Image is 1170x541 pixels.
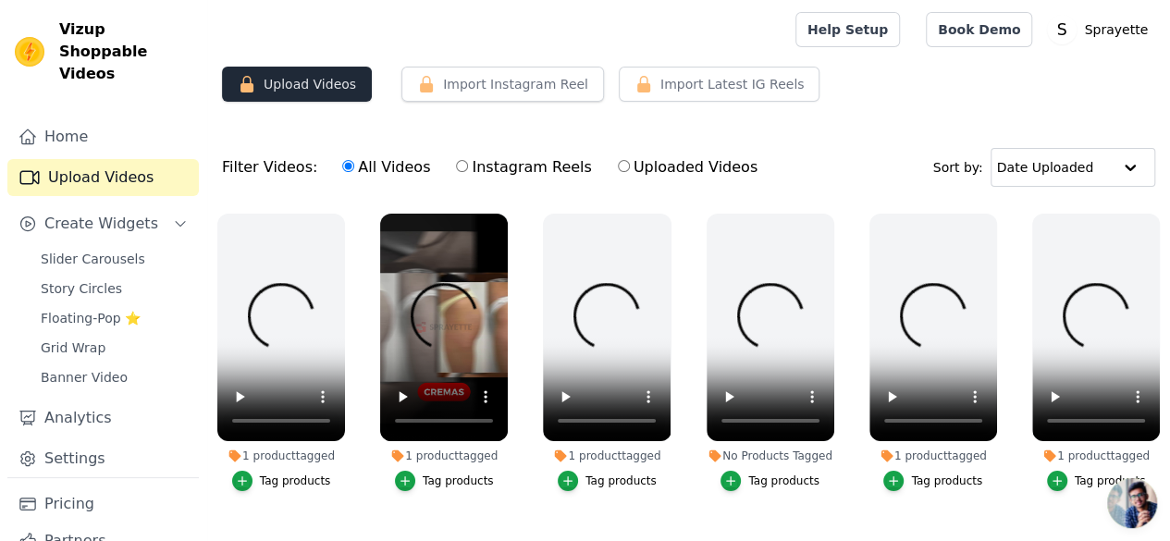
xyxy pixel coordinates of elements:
[342,160,354,172] input: All Videos
[720,471,819,491] button: Tag products
[1107,478,1157,528] a: Chat abierto
[232,471,331,491] button: Tag products
[7,486,199,523] a: Pricing
[926,12,1032,47] a: Book Demo
[911,473,982,488] div: Tag products
[7,159,199,196] a: Upload Videos
[30,364,199,390] a: Banner Video
[1075,473,1146,488] div: Tag products
[619,67,820,102] button: Import Latest IG Reels
[41,368,128,387] span: Banner Video
[7,205,199,242] button: Create Widgets
[222,146,768,189] div: Filter Videos:
[707,449,834,463] div: No Products Tagged
[543,449,671,463] div: 1 product tagged
[41,338,105,357] span: Grid Wrap
[423,473,494,488] div: Tag products
[1032,449,1160,463] div: 1 product tagged
[1047,471,1146,491] button: Tag products
[41,250,145,268] span: Slider Carousels
[260,473,331,488] div: Tag products
[748,473,819,488] div: Tag products
[30,246,199,272] a: Slider Carousels
[401,67,604,102] button: Import Instagram Reel
[795,12,900,47] a: Help Setup
[44,213,158,235] span: Create Widgets
[41,279,122,298] span: Story Circles
[1077,13,1155,46] p: Sprayette
[585,473,657,488] div: Tag products
[558,471,657,491] button: Tag products
[30,305,199,331] a: Floating-Pop ⭐
[341,155,431,179] label: All Videos
[15,37,44,67] img: Vizup
[933,148,1156,187] div: Sort by:
[660,75,805,93] span: Import Latest IG Reels
[30,276,199,301] a: Story Circles
[395,471,494,491] button: Tag products
[30,335,199,361] a: Grid Wrap
[7,440,199,477] a: Settings
[380,449,508,463] div: 1 product tagged
[869,449,997,463] div: 1 product tagged
[456,160,468,172] input: Instagram Reels
[41,309,141,327] span: Floating-Pop ⭐
[455,155,592,179] label: Instagram Reels
[1047,13,1155,46] button: S Sprayette
[7,118,199,155] a: Home
[883,471,982,491] button: Tag products
[7,400,199,436] a: Analytics
[217,449,345,463] div: 1 product tagged
[222,67,372,102] button: Upload Videos
[617,155,758,179] label: Uploaded Videos
[618,160,630,172] input: Uploaded Videos
[1057,20,1067,39] text: S
[59,18,191,85] span: Vizup Shoppable Videos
